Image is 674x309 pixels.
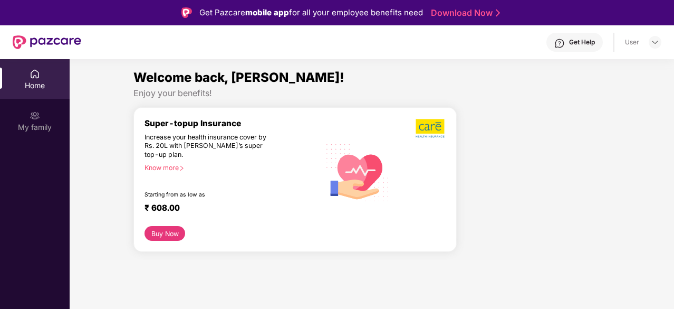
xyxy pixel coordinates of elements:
[179,165,185,171] span: right
[30,110,40,121] img: svg+xml;base64,PHN2ZyB3aWR0aD0iMjAiIGhlaWdodD0iMjAiIHZpZXdCb3g9IjAgMCAyMCAyMCIgZmlsbD0ibm9uZSIgeG...
[569,38,595,46] div: Get Help
[145,164,314,171] div: Know more
[145,226,185,241] button: Buy Now
[496,7,500,18] img: Stroke
[133,70,344,85] span: Welcome back, [PERSON_NAME]!
[431,7,497,18] a: Download Now
[145,133,275,160] div: Increase your health insurance cover by Rs. 20L with [PERSON_NAME]’s super top-up plan.
[245,7,289,17] strong: mobile app
[651,38,659,46] img: svg+xml;base64,PHN2ZyBpZD0iRHJvcGRvd24tMzJ4MzIiIHhtbG5zPSJodHRwOi8vd3d3LnczLm9yZy8yMDAwL3N2ZyIgd2...
[320,134,396,210] img: svg+xml;base64,PHN2ZyB4bWxucz0iaHR0cDovL3d3dy53My5vcmcvMjAwMC9zdmciIHhtbG5zOnhsaW5rPSJodHRwOi8vd3...
[133,88,610,99] div: Enjoy your benefits!
[181,7,192,18] img: Logo
[13,35,81,49] img: New Pazcare Logo
[145,191,275,199] div: Starting from as low as
[199,6,423,19] div: Get Pazcare for all your employee benefits need
[30,69,40,79] img: svg+xml;base64,PHN2ZyBpZD0iSG9tZSIgeG1sbnM9Imh0dHA6Ly93d3cudzMub3JnLzIwMDAvc3ZnIiB3aWR0aD0iMjAiIG...
[554,38,565,49] img: svg+xml;base64,PHN2ZyBpZD0iSGVscC0zMngzMiIgeG1sbnM9Imh0dHA6Ly93d3cudzMub3JnLzIwMDAvc3ZnIiB3aWR0aD...
[145,203,310,216] div: ₹ 608.00
[625,38,639,46] div: User
[145,118,320,128] div: Super-topup Insurance
[416,118,446,138] img: b5dec4f62d2307b9de63beb79f102df3.png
